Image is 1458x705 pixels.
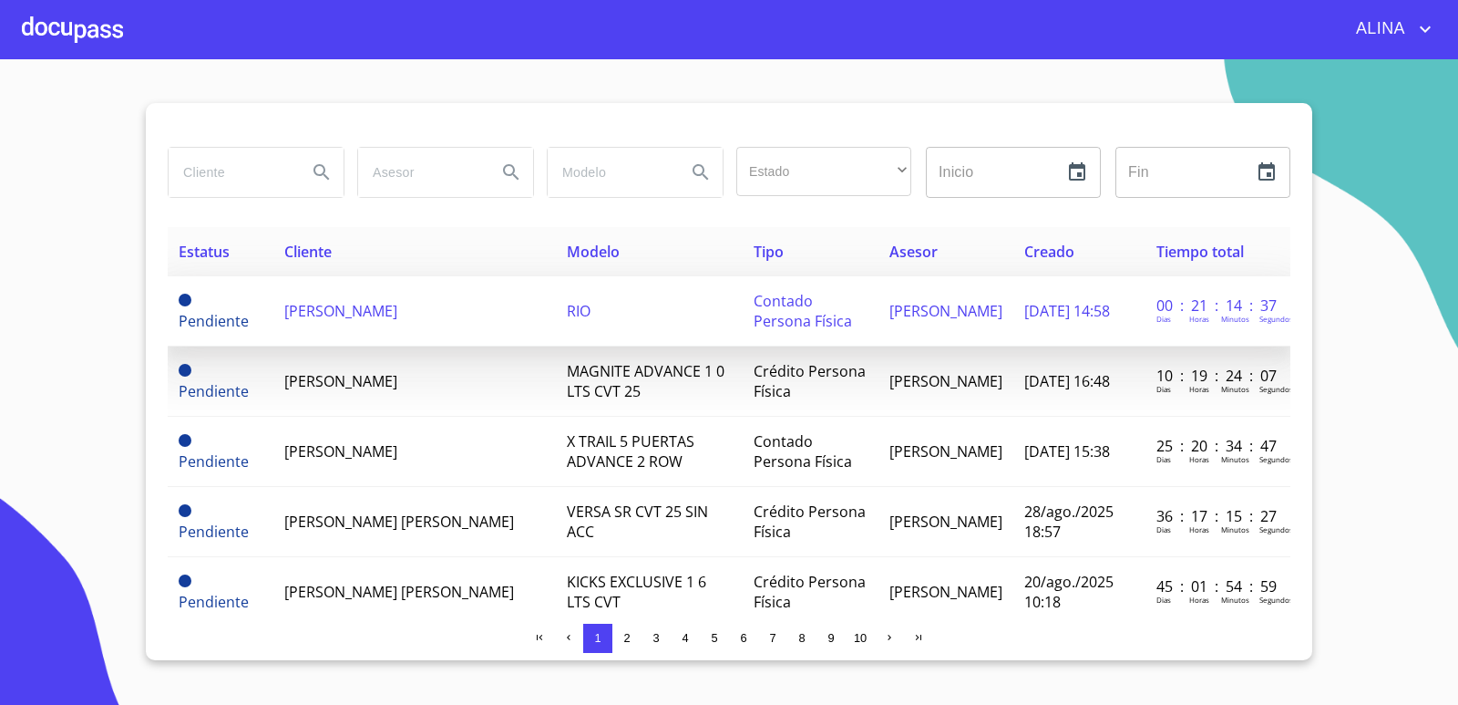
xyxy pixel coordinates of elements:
span: [DATE] 14:58 [1024,301,1110,321]
span: 1 [594,631,601,645]
span: [DATE] 16:48 [1024,371,1110,391]
button: 6 [729,624,758,653]
span: MAGNITE ADVANCE 1 0 LTS CVT 25 [567,361,724,401]
span: 6 [740,631,746,645]
span: [PERSON_NAME] [889,301,1002,321]
button: Search [489,150,533,194]
span: 3 [652,631,659,645]
span: Pendiente [179,294,191,306]
span: 7 [769,631,775,645]
p: Horas [1189,524,1209,534]
span: VERSA SR CVT 25 SIN ACC [567,502,708,542]
span: Pendiente [179,592,249,612]
span: X TRAIL 5 PUERTAS ADVANCE 2 ROW [567,431,694,472]
button: 7 [758,624,787,653]
span: 28/ago./2025 18:57 [1024,502,1114,542]
input: search [548,148,672,197]
p: Minutos [1221,524,1249,534]
span: Crédito Persona Física [754,502,866,542]
button: 5 [700,624,729,653]
span: 2 [623,631,630,645]
button: Search [300,150,344,194]
span: Pendiente [179,434,191,447]
span: Asesor [889,242,938,262]
button: 4 [671,624,700,653]
p: Segundos [1259,314,1293,324]
p: Dias [1156,384,1171,394]
p: Horas [1189,454,1209,464]
p: Segundos [1259,595,1293,605]
button: Search [679,150,723,194]
span: [PERSON_NAME] [284,371,397,391]
span: Contado Persona Física [754,431,852,472]
span: KICKS EXCLUSIVE 1 6 LTS CVT [567,572,706,612]
p: Horas [1189,384,1209,394]
span: [PERSON_NAME] [PERSON_NAME] [284,512,514,532]
span: [DATE] 15:38 [1024,441,1110,461]
span: RIO [567,301,590,321]
span: 4 [682,631,688,645]
button: 3 [642,624,671,653]
span: Modelo [567,242,620,262]
p: Dias [1156,595,1171,605]
span: [PERSON_NAME] [889,441,1002,461]
p: Minutos [1221,454,1249,464]
span: Pendiente [179,311,249,331]
span: [PERSON_NAME] [889,371,1002,391]
span: Tipo [754,242,784,262]
span: 10 [854,631,867,645]
span: [PERSON_NAME] [284,441,397,461]
span: Pendiente [179,575,191,587]
span: Pendiente [179,504,191,517]
span: Pendiente [179,522,249,542]
span: [PERSON_NAME] [889,512,1002,532]
input: search [169,148,293,197]
span: Crédito Persona Física [754,572,866,612]
p: Segundos [1259,524,1293,534]
p: Horas [1189,314,1209,324]
p: 45 : 01 : 54 : 59 [1156,576,1279,596]
span: ALINA [1342,15,1414,44]
span: Estatus [179,242,230,262]
p: Minutos [1221,595,1249,605]
p: 10 : 19 : 24 : 07 [1156,366,1279,386]
input: search [358,148,482,197]
span: [PERSON_NAME] [889,582,1002,602]
p: Horas [1189,595,1209,605]
p: Segundos [1259,384,1293,394]
button: 2 [612,624,642,653]
div: ​ [736,147,911,196]
span: 5 [711,631,717,645]
p: Minutos [1221,384,1249,394]
button: account of current user [1342,15,1436,44]
span: 20/ago./2025 10:18 [1024,572,1114,612]
span: Creado [1024,242,1074,262]
span: [PERSON_NAME] [284,301,397,321]
p: Dias [1156,454,1171,464]
button: 10 [846,624,875,653]
p: Minutos [1221,314,1249,324]
p: 36 : 17 : 15 : 27 [1156,506,1279,526]
p: 00 : 21 : 14 : 37 [1156,295,1279,316]
span: Cliente [284,242,332,262]
button: 9 [816,624,846,653]
span: Pendiente [179,451,249,472]
span: 8 [798,631,805,645]
p: Segundos [1259,454,1293,464]
p: 25 : 20 : 34 : 47 [1156,436,1279,456]
span: Crédito Persona Física [754,361,866,401]
button: 1 [583,624,612,653]
span: 9 [827,631,834,645]
span: Tiempo total [1156,242,1244,262]
span: Pendiente [179,381,249,401]
span: Contado Persona Física [754,291,852,331]
button: 8 [787,624,816,653]
span: [PERSON_NAME] [PERSON_NAME] [284,582,514,602]
span: Pendiente [179,364,191,377]
p: Dias [1156,314,1171,324]
p: Dias [1156,524,1171,534]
